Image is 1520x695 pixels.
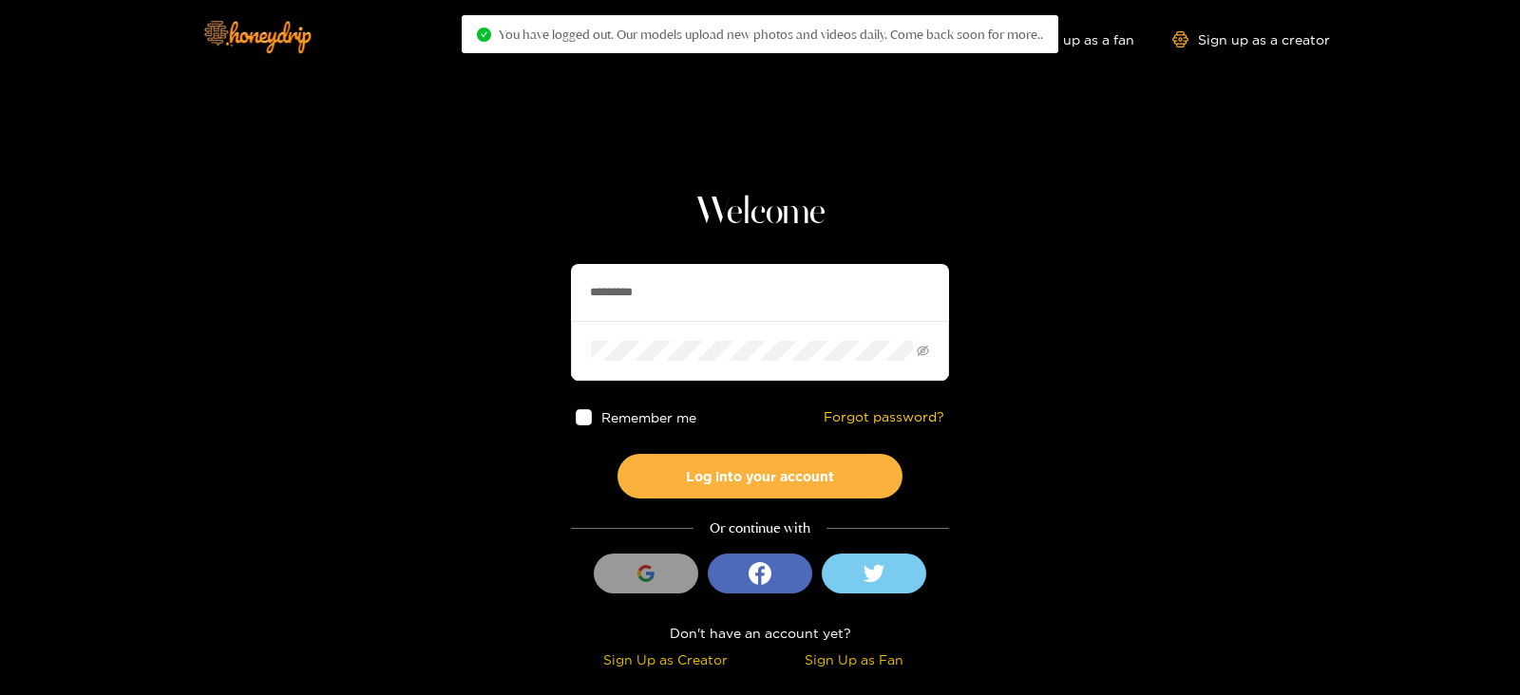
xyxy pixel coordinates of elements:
[576,648,755,670] div: Sign Up as Creator
[571,190,949,235] h1: Welcome
[824,409,944,425] a: Forgot password?
[477,28,491,42] span: check-circle
[617,454,902,498] button: Log into your account
[571,622,949,644] div: Don't have an account yet?
[765,648,944,670] div: Sign Up as Fan
[1172,31,1330,47] a: Sign up as a creator
[601,410,696,424] span: Remember me
[917,345,929,357] span: eye-invisible
[499,27,1043,42] span: You have logged out. Our models upload new photos and videos daily. Come back soon for more..
[1004,31,1134,47] a: Sign up as a fan
[571,517,949,539] div: Or continue with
